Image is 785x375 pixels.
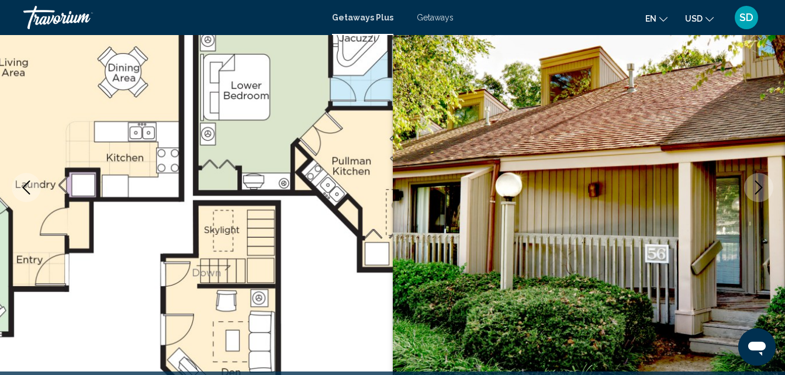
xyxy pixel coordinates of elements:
[332,13,393,22] a: Getaways Plus
[739,12,753,23] span: SD
[744,173,773,202] button: Next image
[417,13,454,22] a: Getaways
[685,14,703,23] span: USD
[645,14,656,23] span: en
[645,10,668,27] button: Change language
[685,10,714,27] button: Change currency
[12,173,41,202] button: Previous image
[731,5,762,30] button: User Menu
[738,328,776,366] iframe: Button to launch messaging window
[23,6,320,29] a: Travorium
